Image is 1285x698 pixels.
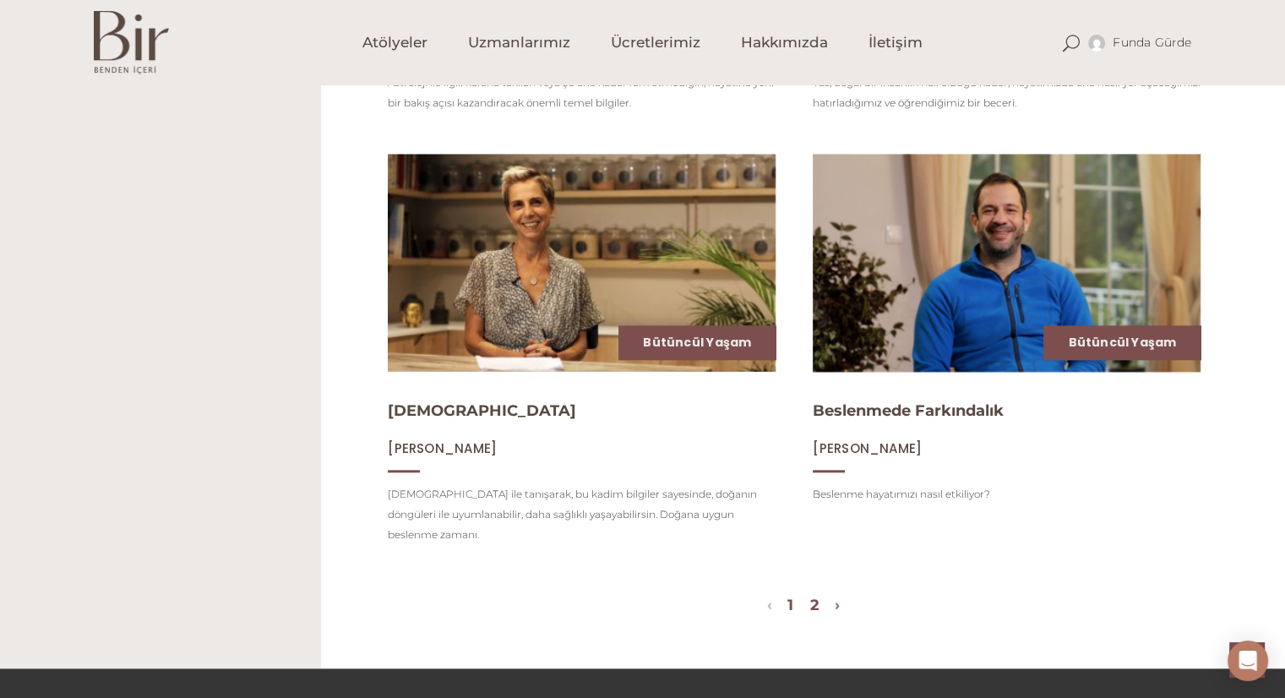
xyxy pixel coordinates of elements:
a: [PERSON_NAME] [388,440,497,456]
a: Bir Önceki Sayfa [767,596,772,614]
span: Funda gürde [1113,35,1191,50]
p: Beslenme hayatımızı nasıl etkiliyor? [813,484,1201,504]
span: İletişim [868,33,923,52]
a: 1 [787,596,793,614]
a: Bir Sonraki Sayfa [835,596,840,614]
span: Hakkımızda [741,33,828,52]
div: Open Intercom Messenger [1228,641,1268,681]
a: Bütüncül Yaşam [643,334,751,351]
span: Uzmanlarımız [468,33,570,52]
a: 2 [810,596,819,614]
span: Atölyeler [362,33,427,52]
a: Bütüncül Yaşam [1068,334,1176,351]
span: Ücretlerimiz [611,33,700,52]
a: [PERSON_NAME] [813,440,922,456]
span: [PERSON_NAME] [388,439,497,457]
a: [DEMOGRAPHIC_DATA] [388,401,576,420]
p: [DEMOGRAPHIC_DATA] ile tanışarak, bu kadim bilgiler sayesinde, doğanın döngüleri ile uyumlanabili... [388,484,776,545]
a: Beslenmede Farkındalık [813,401,1004,420]
span: [PERSON_NAME] [813,439,922,457]
p: Astroloji ile ilgili kafana takılan veya şu ana kadar fark etmediğin, hayatına yeni bir bakış açı... [388,73,776,113]
p: Yas; doğal bir insanlık hali olduğu kadar, hayatımızda ona nasıl yer açacağımızı hatırladığımız v... [813,73,1201,113]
